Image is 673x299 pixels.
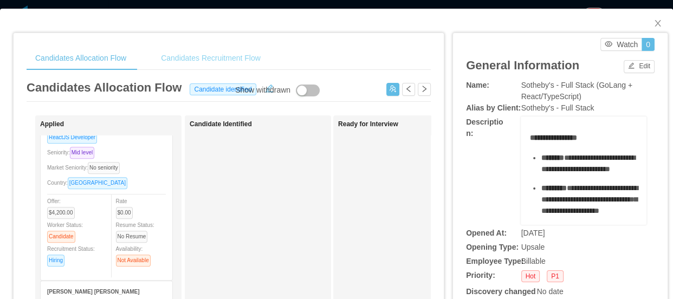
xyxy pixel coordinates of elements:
span: Offer: [47,198,79,216]
h1: Candidate Identified [190,120,341,128]
div: Show withdrawn [235,84,290,96]
span: Availability: [116,246,155,263]
span: Resume Status: [116,222,154,239]
span: Hiring [47,255,64,266]
b: Employee Type: [466,257,523,265]
button: icon: left [402,83,415,96]
b: Description: [466,118,503,138]
b: Opened At: [466,229,507,237]
button: icon: edit [261,82,278,93]
h1: Applied [40,120,192,128]
div: Candidates Recruitment Flow [152,46,269,70]
span: Market Seniority: [47,165,124,171]
span: Worker Status: [47,222,83,239]
button: Close [643,9,673,39]
b: Opening Type: [466,243,519,251]
span: Sotheby's - Full Stack [521,103,594,112]
span: P1 [547,270,564,282]
button: icon: right [418,83,431,96]
span: No Resume [116,231,148,243]
span: Seniority: [47,149,99,155]
span: Recruitment Status: [47,246,95,263]
span: Candidate [47,231,75,243]
span: ReactJS Developer [47,132,97,144]
i: icon: close [653,19,662,28]
article: Candidates Allocation Flow [27,79,182,96]
button: icon: editEdit [624,60,655,73]
b: Name: [466,81,489,89]
button: icon: eyeWatch [600,38,642,51]
span: $0.00 [116,207,133,219]
button: icon: usergroup-add [386,83,399,96]
span: Sotheby's - Full Stack (GoLang + React/TypeScript) [521,81,632,101]
span: No seniority [88,162,120,174]
span: [DATE] [521,229,545,237]
span: Hot [521,270,540,282]
span: Candidate identified [190,83,256,95]
b: Alias by Client: [466,103,521,112]
span: $4,200.00 [47,207,75,219]
span: Mid level [70,147,94,159]
div: rdw-wrapper [521,116,646,225]
span: Billable [521,257,546,265]
article: General Information [466,56,579,74]
div: rdw-editor [529,132,638,240]
b: Priority: [466,271,495,279]
span: [GEOGRAPHIC_DATA] [68,177,127,189]
span: No date [536,287,563,296]
span: Upsale [521,243,545,251]
span: Country: [47,180,132,186]
strong: [PERSON_NAME] [PERSON_NAME] [47,289,140,295]
h1: Ready for Interview [338,120,490,128]
span: Rate [116,198,137,216]
button: 0 [642,38,655,51]
div: Candidates Allocation Flow [27,46,135,70]
span: Not Available [116,255,151,266]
